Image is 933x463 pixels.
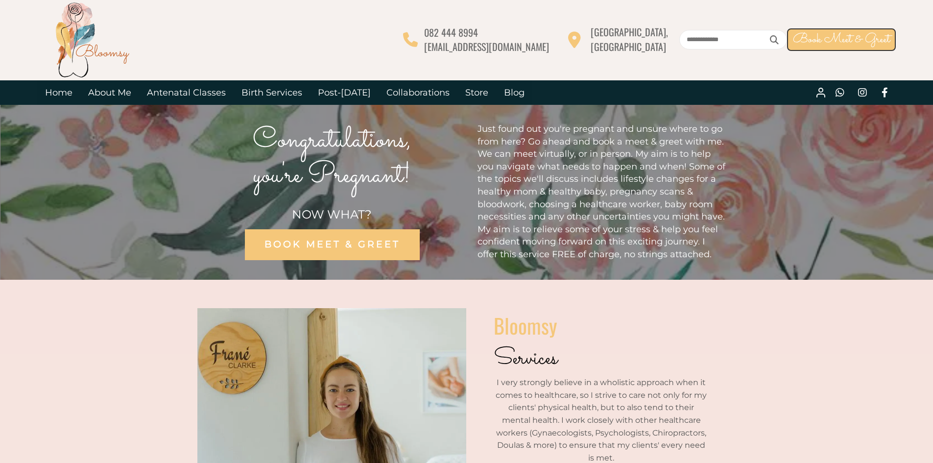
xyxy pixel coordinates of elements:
[253,119,411,162] span: Congratulations,
[264,239,400,250] span: BOOK MEET & GREET
[310,80,379,105] a: Post-[DATE]
[424,25,478,40] span: 082 444 8994
[424,39,549,54] span: [EMAIL_ADDRESS][DOMAIN_NAME]
[292,207,372,221] span: NOW WHAT?
[379,80,457,105] a: Collaborations
[80,80,139,105] a: About Me
[234,80,310,105] a: Birth Services
[496,80,532,105] a: Blog
[494,310,557,341] span: Bloomsy
[787,28,896,51] a: Book Meet & Greet
[591,39,666,54] span: [GEOGRAPHIC_DATA]
[244,229,419,260] a: BOOK MEET & GREET
[37,80,80,105] a: Home
[253,154,411,197] span: you're Pregnant!
[478,123,725,260] span: Just found out you're pregnant and unsure where to go from here? Go ahead and book a meet & greet...
[139,80,234,105] a: Antenatal Classes
[793,30,890,49] span: Book Meet & Greet
[591,24,668,39] span: [GEOGRAPHIC_DATA],
[494,341,557,376] span: Services
[457,80,496,105] a: Store
[53,0,131,79] img: Bloomsy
